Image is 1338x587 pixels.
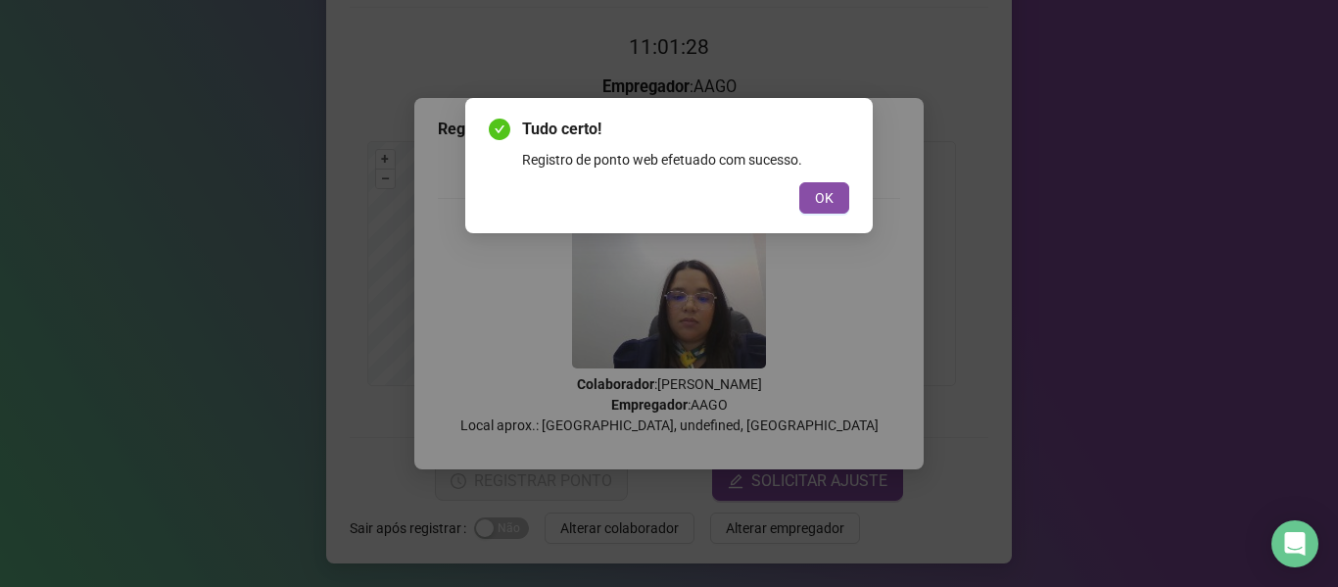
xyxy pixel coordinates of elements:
span: OK [815,187,834,209]
div: Open Intercom Messenger [1271,520,1318,567]
span: Tudo certo! [522,118,849,141]
button: OK [799,182,849,214]
div: Registro de ponto web efetuado com sucesso. [522,149,849,171]
span: check-circle [489,119,510,140]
